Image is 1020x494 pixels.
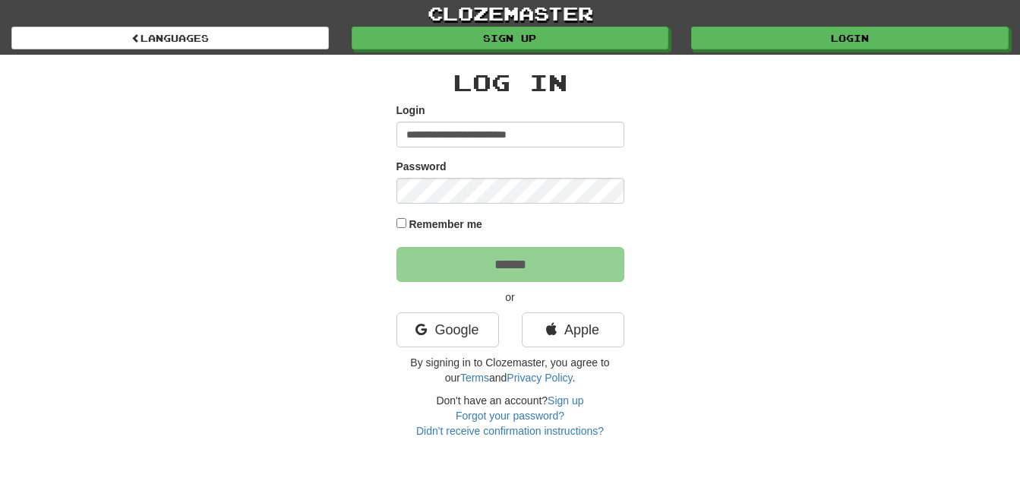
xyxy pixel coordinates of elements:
[548,394,583,407] a: Sign up
[691,27,1009,49] a: Login
[460,372,489,384] a: Terms
[409,217,482,232] label: Remember me
[456,410,564,422] a: Forgot your password?
[416,425,604,437] a: Didn't receive confirmation instructions?
[396,312,499,347] a: Google
[396,70,624,95] h2: Log In
[396,103,425,118] label: Login
[11,27,329,49] a: Languages
[352,27,669,49] a: Sign up
[396,290,624,305] p: or
[396,159,447,174] label: Password
[396,393,624,439] div: Don't have an account?
[396,355,624,385] p: By signing in to Clozemaster, you agree to our and .
[522,312,624,347] a: Apple
[507,372,572,384] a: Privacy Policy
